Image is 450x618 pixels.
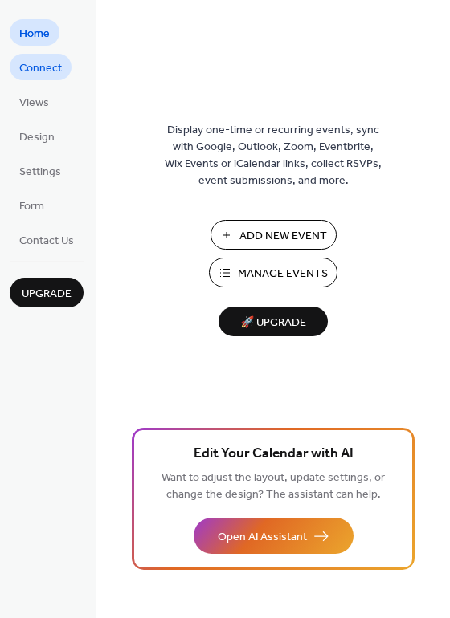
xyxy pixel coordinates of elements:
span: Form [19,198,44,215]
a: Views [10,88,59,115]
span: Add New Event [239,228,327,245]
span: Connect [19,60,62,77]
a: Design [10,123,64,149]
span: Views [19,95,49,112]
button: Open AI Assistant [194,518,354,554]
span: Contact Us [19,233,74,250]
span: Open AI Assistant [218,529,307,546]
a: Contact Us [10,226,84,253]
a: Connect [10,54,72,80]
span: Manage Events [238,266,328,283]
span: Design [19,129,55,146]
button: Add New Event [211,220,337,250]
a: Form [10,192,54,218]
span: Display one-time or recurring events, sync with Google, Outlook, Zoom, Eventbrite, Wix Events or ... [165,122,382,189]
span: Edit Your Calendar with AI [194,443,354,466]
span: Home [19,26,50,43]
button: 🚀 Upgrade [219,307,328,336]
button: Manage Events [209,258,337,287]
span: Upgrade [22,286,72,303]
span: 🚀 Upgrade [228,312,318,334]
span: Settings [19,164,61,181]
a: Home [10,19,59,46]
span: Want to adjust the layout, update settings, or change the design? The assistant can help. [162,467,385,506]
a: Settings [10,157,71,184]
button: Upgrade [10,278,84,307]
